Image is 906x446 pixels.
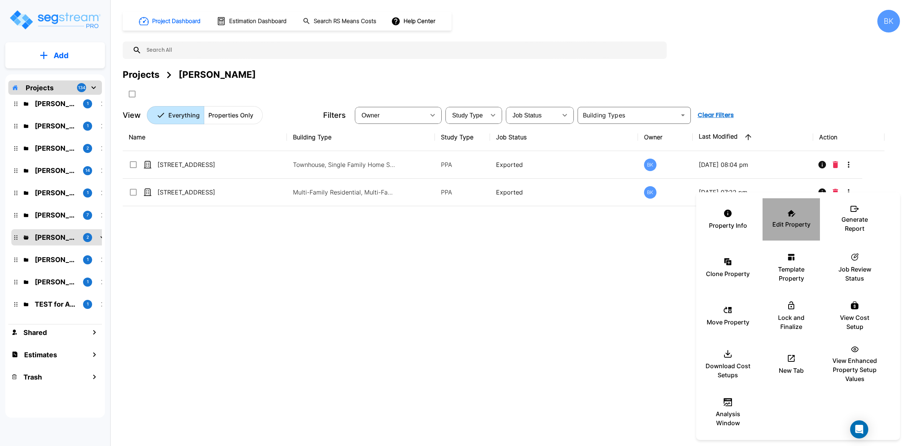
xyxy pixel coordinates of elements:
p: Move Property [707,318,749,327]
p: Clone Property [706,269,750,278]
p: View Cost Setup [832,313,877,331]
p: View Enhanced Property Setup Values [832,356,877,383]
p: Property Info [709,221,747,230]
p: Download Cost Setups [705,361,750,380]
p: Analysis Window [705,409,750,427]
p: Edit Property [772,220,810,229]
div: Open Intercom Messenger [850,420,868,438]
p: New Tab [779,366,804,375]
p: Job Review Status [832,265,877,283]
p: Generate Report [832,215,877,233]
p: Lock and Finalize [769,313,814,331]
p: Template Property [769,265,814,283]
